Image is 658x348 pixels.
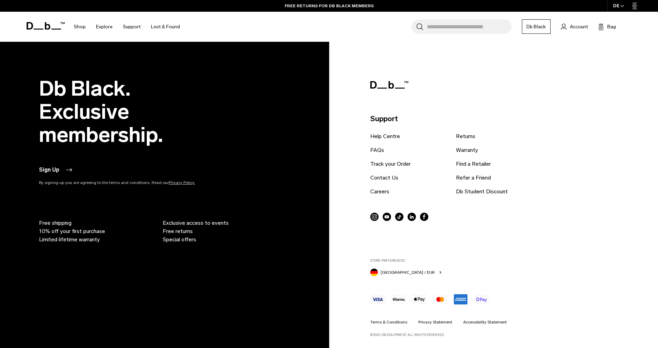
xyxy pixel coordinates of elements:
a: Contact Us [370,174,398,182]
a: Warranty [456,146,478,154]
p: By signing up you are agreeing to the terms and conditions. Read our [39,180,226,186]
a: Refer a Friend [456,174,491,182]
p: Support [370,113,612,124]
a: FREE RETURNS FOR DB BLACK MEMBERS [285,3,374,9]
button: Sign Up [39,166,73,174]
nav: Main Navigation [69,12,185,42]
a: Privacy Statement [418,319,452,325]
a: Support [123,14,141,39]
label: Store Preferences [370,258,612,263]
button: Bag [598,22,616,31]
a: Careers [370,187,389,196]
a: Accessibility Statement [463,319,507,325]
a: Account [561,22,588,31]
span: Limited lifetime warranty [39,235,100,244]
a: FAQs [370,146,384,154]
span: [GEOGRAPHIC_DATA] / EUR [381,269,435,275]
a: Help Centre [370,132,400,141]
span: Exclusive access to events [163,219,229,227]
a: Lost & Found [151,14,180,39]
img: Germany [370,269,378,276]
p: ©2025, Db Equipment. All rights reserved. [370,330,612,337]
span: Account [570,23,588,30]
span: Free shipping [39,219,71,227]
a: Terms & Conditions [370,319,407,325]
span: Bag [607,23,616,30]
a: Returns [456,132,475,141]
a: Find a Retailer [456,160,491,168]
span: 10% off your first purchase [39,227,105,235]
a: Db Black [522,19,551,34]
a: Db Student Discount [456,187,508,196]
a: Shop [74,14,86,39]
button: Germany [GEOGRAPHIC_DATA] / EUR [370,267,443,276]
h2: Db Black. Exclusive membership. [39,77,226,146]
a: Track your Order [370,160,411,168]
a: Privacy Policy. [169,180,195,185]
a: Explore [96,14,113,39]
span: Free returns [163,227,193,235]
span: Special offers [163,235,196,244]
